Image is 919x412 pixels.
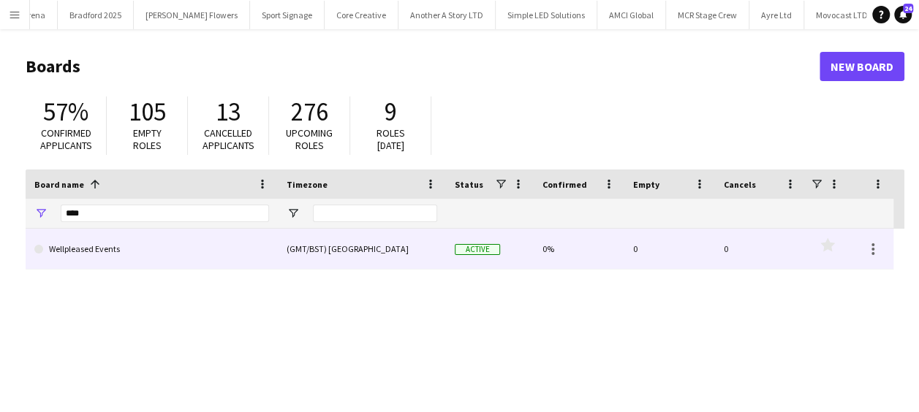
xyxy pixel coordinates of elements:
[40,126,92,152] span: Confirmed applicants
[715,229,806,269] div: 0
[597,1,666,29] button: AMCI Global
[633,179,659,190] span: Empty
[286,126,333,152] span: Upcoming roles
[820,52,904,81] a: New Board
[278,229,446,269] div: (GMT/BST) [GEOGRAPHIC_DATA]
[534,229,624,269] div: 0%
[43,96,88,128] span: 57%
[34,207,48,220] button: Open Filter Menu
[666,1,749,29] button: MCR Stage Crew
[496,1,597,29] button: Simple LED Solutions
[542,179,587,190] span: Confirmed
[287,207,300,220] button: Open Filter Menu
[624,229,715,269] div: 0
[377,126,405,152] span: Roles [DATE]
[34,179,84,190] span: Board name
[26,56,820,77] h1: Boards
[804,1,880,29] button: Movocast LTD
[250,1,325,29] button: Sport Signage
[313,205,437,222] input: Timezone Filter Input
[58,1,134,29] button: Bradford 2025
[133,126,162,152] span: Empty roles
[291,96,328,128] span: 276
[203,126,254,152] span: Cancelled applicants
[325,1,398,29] button: Core Creative
[385,96,397,128] span: 9
[749,1,804,29] button: Ayre Ltd
[216,96,241,128] span: 13
[61,205,269,222] input: Board name Filter Input
[455,179,483,190] span: Status
[724,179,756,190] span: Cancels
[134,1,250,29] button: [PERSON_NAME] Flowers
[398,1,496,29] button: Another A Story LTD
[129,96,166,128] span: 105
[11,1,58,29] button: Arena
[287,179,328,190] span: Timezone
[903,4,913,13] span: 24
[894,6,912,23] a: 24
[455,244,500,255] span: Active
[34,229,269,270] a: Wellpleased Events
